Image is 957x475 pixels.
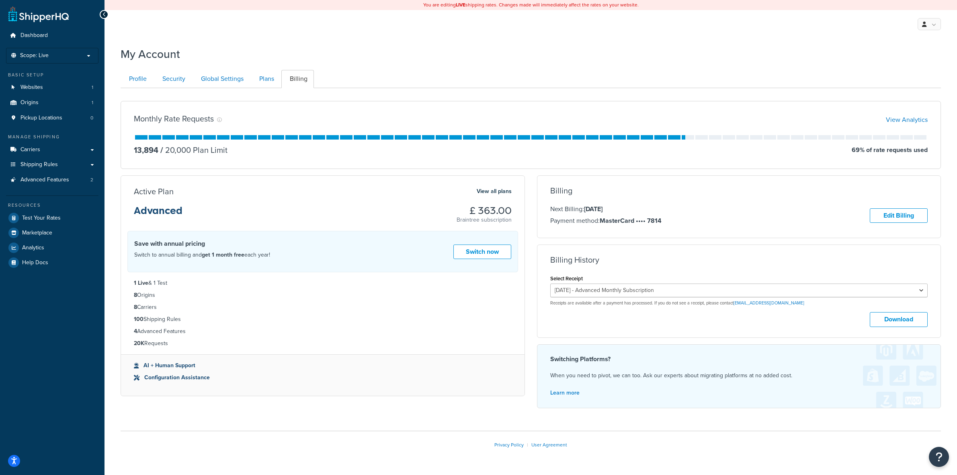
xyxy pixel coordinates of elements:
[134,279,512,288] li: & 1 Test
[929,447,949,467] button: Open Resource Center
[134,361,512,370] li: AI + Human Support
[6,111,98,125] li: Pickup Locations
[134,291,512,300] li: Origins
[550,276,583,282] label: Select Receipt
[134,114,214,123] h3: Monthly Rate Requests
[193,70,250,88] a: Global Settings
[20,146,40,153] span: Carriers
[20,84,43,91] span: Websites
[251,70,281,88] a: Plans
[22,259,48,266] span: Help Docs
[457,216,512,224] p: Braintree subscription
[550,186,572,195] h3: Billing
[22,245,44,251] span: Analytics
[92,84,93,91] span: 1
[134,327,512,336] li: Advanced Features
[8,6,69,22] a: ShipperHQ Home
[550,370,928,381] p: When you need to pivot, we can too. Ask our experts about migrating platforms at no added cost.
[550,389,580,397] a: Learn more
[456,1,465,8] b: LIVE
[22,230,52,236] span: Marketplace
[134,239,270,249] h4: Save with annual pricing
[852,144,928,156] p: 69 % of rate requests used
[20,115,62,121] span: Pickup Locations
[134,339,512,348] li: Requests
[134,339,144,348] strong: 20K
[121,70,153,88] a: Profile
[134,279,148,287] strong: 1 Live
[160,144,163,156] span: /
[6,80,98,95] li: Websites
[550,216,662,226] p: Payment method:
[20,177,69,183] span: Advanced Features
[6,95,98,110] li: Origins
[584,204,602,214] strong: [DATE]
[6,255,98,270] a: Help Docs
[6,111,98,125] a: Pickup Locations 0
[6,173,98,187] li: Advanced Features
[6,142,98,157] a: Carriers
[6,241,98,255] a: Analytics
[90,177,93,183] span: 2
[6,72,98,78] div: Basic Setup
[531,441,567,448] a: User Agreement
[158,144,227,156] p: 20,000 Plan Limit
[134,315,512,324] li: Shipping Rules
[550,204,662,214] p: Next Billing:
[6,211,98,225] a: Test Your Rates
[134,187,174,196] h3: Active Plan
[6,134,98,140] div: Manage Shipping
[20,52,49,59] span: Scope: Live
[202,251,244,259] strong: get 1 month free
[6,28,98,43] a: Dashboard
[886,115,928,124] a: View Analytics
[90,115,93,121] span: 0
[600,216,662,225] strong: MasterCard •••• 7814
[134,250,270,260] p: Switch to annual billing and each year!
[154,70,192,88] a: Security
[527,441,528,448] span: |
[870,208,928,223] a: Edit Billing
[550,354,928,364] h4: Switching Platforms?
[134,206,182,222] h3: Advanced
[134,327,137,335] strong: 4
[134,315,143,323] strong: 100
[6,80,98,95] a: Websites 1
[6,226,98,240] a: Marketplace
[134,303,137,311] strong: 8
[20,161,58,168] span: Shipping Rules
[121,46,180,62] h1: My Account
[550,255,599,264] h3: Billing History
[134,303,512,312] li: Carriers
[6,173,98,187] a: Advanced Features 2
[457,206,512,216] h3: £ 363.00
[22,215,61,222] span: Test Your Rates
[92,99,93,106] span: 1
[134,373,512,382] li: Configuration Assistance
[134,291,137,299] strong: 8
[494,441,524,448] a: Privacy Policy
[550,300,928,306] p: Receipts are available after a payment has processed. If you do not see a receipt, please contact
[6,202,98,209] div: Resources
[870,312,928,327] button: Download
[453,245,511,259] a: Switch now
[477,186,512,197] a: View all plans
[134,144,158,156] p: 13,894
[6,157,98,172] a: Shipping Rules
[281,70,314,88] a: Billing
[20,99,39,106] span: Origins
[734,300,804,306] a: [EMAIL_ADDRESS][DOMAIN_NAME]
[20,32,48,39] span: Dashboard
[6,95,98,110] a: Origins 1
